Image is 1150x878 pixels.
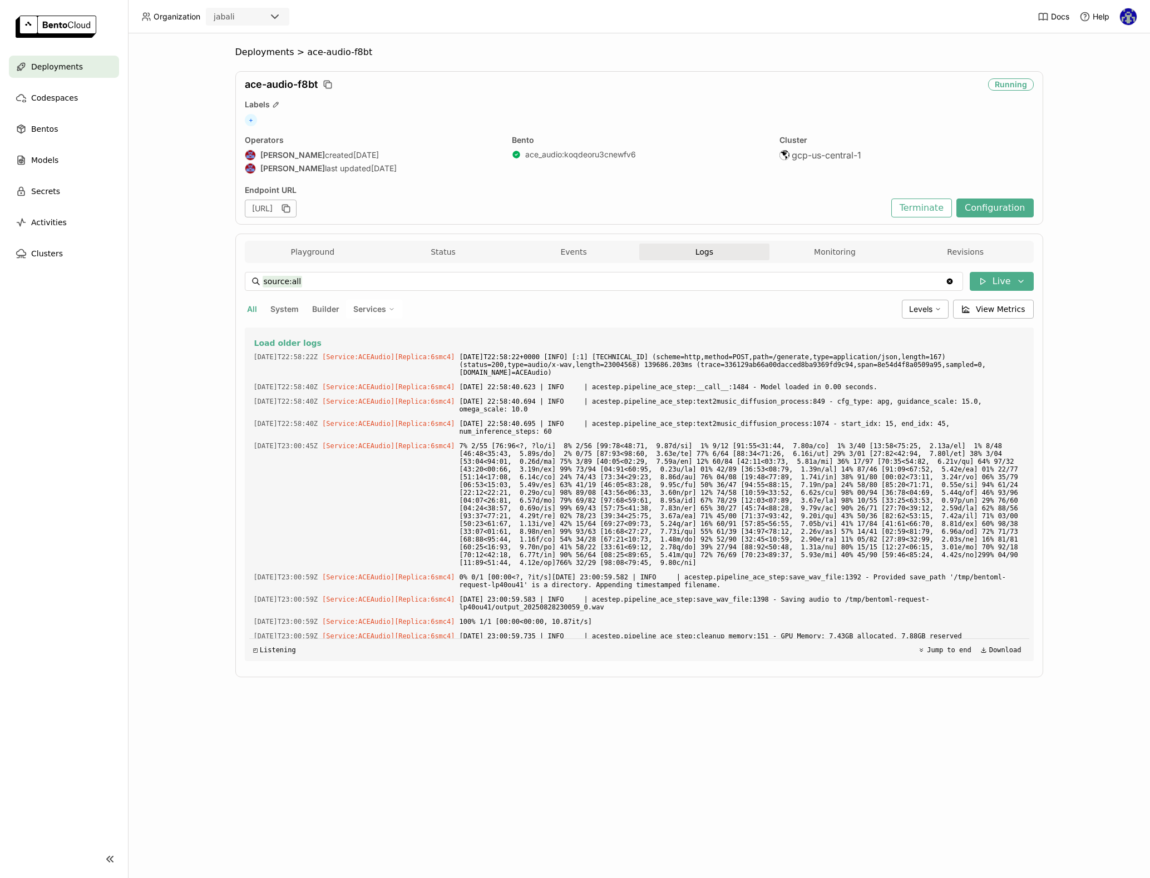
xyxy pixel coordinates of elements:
span: + [245,114,257,126]
div: Running [988,78,1034,91]
span: Models [31,153,58,167]
span: [DATE] [353,150,379,160]
span: [Service:ACEAudio] [322,353,394,361]
span: Levels [909,304,932,314]
span: [Service:ACEAudio] [322,383,394,391]
span: [DATE]T22:58:22+0000 [INFO] [:1] [TECHNICAL_ID] (scheme=http,method=POST,path=/generate,type=appl... [460,351,1025,379]
a: Codespaces [9,87,119,109]
input: Search [263,272,945,290]
div: Services [346,300,402,319]
span: All [247,304,257,314]
img: Fernando Silveira [1120,8,1137,25]
div: Listening [254,646,296,654]
button: Monitoring [769,244,900,260]
a: Clusters [9,242,119,265]
strong: [PERSON_NAME] [260,163,325,173]
span: Deployments [31,60,83,73]
button: Revisions [900,244,1031,260]
span: ace-audio-f8bt [245,78,318,91]
span: 7% 2/55 [76:96<?, ?lo/i] 8% 2/56 [99:78<48:71, 9.87d/si] 1% 9/12 [91:55<31:44, 7.80a/co] 1% 3/40 ... [460,440,1025,569]
span: [Replica:6smc4] [394,353,455,361]
span: [DATE] [371,163,397,173]
input: Selected jabali. [236,12,237,23]
a: Activities [9,211,119,234]
span: Bentos [31,122,58,136]
button: Builder [310,302,342,316]
button: Terminate [891,199,952,217]
nav: Breadcrumbs navigation [235,47,1043,58]
button: Playground [248,244,378,260]
span: 2025-08-28T22:58:22.897Z [254,351,318,363]
span: [Replica:6smc4] [394,596,455,603]
span: [DATE] 23:00:59.583 | INFO | acestep.pipeline_ace_step:save_wav_file:1398 - Saving audio to /tmp/... [460,593,1025,613]
span: 2025-08-28T23:00:59.736Z [254,630,318,642]
span: [Replica:6smc4] [394,573,455,581]
span: 2025-08-28T22:58:40.695Z [254,395,318,408]
span: [Service:ACEAudio] [322,596,394,603]
a: Docs [1038,11,1069,22]
span: 2025-08-28T23:00:59.583Z [254,571,318,583]
div: jabali [214,11,235,22]
div: Endpoint URL [245,185,886,195]
span: ace-audio-f8bt [307,47,372,58]
button: Live [970,272,1034,291]
span: [Service:ACEAudio] [322,632,394,640]
div: [URL] [245,200,297,217]
span: Secrets [31,185,60,198]
span: 2025-08-28T23:00:59.674Z [254,616,318,628]
span: [Service:ACEAudio] [322,442,394,450]
svg: Clear value [945,277,954,286]
span: [Replica:6smc4] [394,383,455,391]
span: [Service:ACEAudio] [322,420,394,428]
button: Configuration [956,199,1034,217]
span: [Service:ACEAudio] [322,398,394,405]
button: Download [977,643,1025,657]
strong: [PERSON_NAME] [260,150,325,160]
button: View Metrics [953,300,1034,319]
span: gcp-us-central-1 [792,150,861,161]
a: ace_audio:koqdeoru3cnewfv6 [525,150,636,160]
span: 2025-08-28T22:58:40.624Z [254,381,318,393]
button: Jump to end [915,643,974,657]
span: [Replica:6smc4] [394,632,455,640]
img: Jhonatan Oliveira [245,163,255,173]
span: Load older logs [254,338,322,348]
span: 2025-08-28T22:58:40.696Z [254,418,318,430]
span: Help [1093,12,1109,22]
span: 2025-08-28T23:00:59.583Z [254,593,318,606]
a: Models [9,149,119,171]
button: All [245,302,259,316]
span: [Replica:6smc4] [394,420,455,428]
span: Services [353,304,386,314]
span: [Replica:6smc4] [394,618,455,626]
span: ◰ [254,646,258,654]
button: Status [378,244,509,260]
div: Labels [245,100,1034,110]
span: 2025-08-28T23:00:45.451Z [254,440,318,452]
span: Activities [31,216,67,229]
span: [Service:ACEAudio] [322,618,394,626]
span: Organization [154,12,200,22]
span: System [270,304,299,314]
button: System [268,302,301,316]
div: created [245,150,499,161]
a: Secrets [9,180,119,202]
button: Events [509,244,639,260]
span: Clusters [31,247,63,260]
span: [DATE] 23:00:59.735 | INFO | acestep.pipeline_ace_step:cleanup_memory:151 - GPU Memory: 7.43GB al... [460,630,1025,642]
span: Docs [1051,12,1069,22]
span: [DATE] 22:58:40.694 | INFO | acestep.pipeline_ace_step:text2music_diffusion_process:849 - cfg_typ... [460,395,1025,415]
span: 0% 0/1 [00:00<?, ?it/s][DATE] 23:00:59.582 | INFO | acestep.pipeline_ace_step:save_wav_file:1392 ... [460,571,1025,591]
div: Bento [512,135,766,145]
span: [DATE] 22:58:40.695 | INFO | acestep.pipeline_ace_step:text2music_diffusion_process:1074 - start_... [460,418,1025,438]
div: last updated [245,163,499,174]
span: [Replica:6smc4] [394,398,455,405]
span: View Metrics [976,304,1025,315]
span: [Service:ACEAudio] [322,573,394,581]
span: [DATE] 22:58:40.623 | INFO | acestep.pipeline_ace_step:__call__:1484 - Model loaded in 0.00 seconds. [460,381,1025,393]
div: Operators [245,135,499,145]
img: Jhonatan Oliveira [245,150,255,160]
a: Deployments [9,56,119,78]
span: Deployments [235,47,294,58]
